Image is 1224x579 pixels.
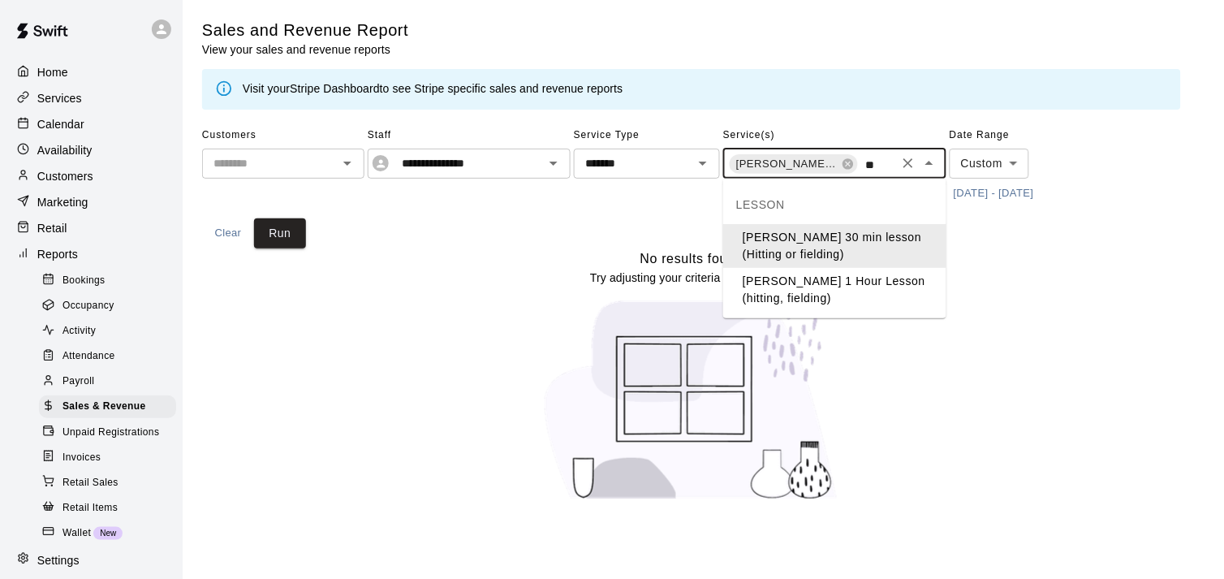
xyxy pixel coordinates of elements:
div: Retail Sales [39,472,176,495]
p: Services [37,90,82,106]
div: Payroll [39,370,176,393]
button: [DATE] - [DATE] [950,181,1038,206]
button: Clear [202,218,254,248]
a: Retail Sales [39,470,183,495]
span: Activity [62,323,96,339]
a: Occupancy [39,293,183,318]
a: Bookings [39,268,183,293]
div: Activity [39,320,176,343]
div: Occupancy [39,295,176,318]
li: [PERSON_NAME] 30 min lesson (Hitting or fielding) [723,224,946,268]
div: Attendance [39,345,176,368]
a: Availability [13,138,170,162]
p: Reports [37,246,78,262]
div: Retail Items [39,497,176,520]
p: Customers [37,168,93,184]
div: Custom [950,149,1029,179]
button: Open [336,152,359,175]
a: Services [13,86,170,110]
div: Unpaid Registrations [39,421,176,444]
span: Bookings [62,273,106,289]
a: Unpaid Registrations [39,420,183,445]
p: Retail [37,220,67,236]
button: Close [918,152,941,175]
button: Open [542,152,565,175]
a: Invoices [39,445,183,470]
a: Settings [13,548,170,573]
a: Calendar [13,112,170,136]
a: Reports [13,242,170,266]
p: Home [37,64,68,80]
div: [PERSON_NAME] 30 min lesson (Hitting or fielding) [730,154,858,174]
h6: No results found [640,248,743,270]
span: Customers [202,123,364,149]
div: LESSON [723,185,946,224]
p: Try adjusting your criteria to see results [590,270,793,286]
div: Invoices [39,447,176,469]
a: Retail [13,216,170,240]
span: Attendance [62,348,115,365]
span: Invoices [62,450,101,466]
a: Retail Items [39,495,183,521]
li: [PERSON_NAME] 1 Hour Lesson (hitting, fielding) [723,268,946,312]
span: Wallet [62,525,91,542]
div: Visit your to see Stripe specific sales and revenue reports [243,80,623,98]
a: Activity [39,319,183,344]
a: Marketing [13,190,170,214]
div: Sales & Revenue [39,395,176,418]
a: WalletNew [39,521,183,546]
button: Open [692,152,714,175]
span: Date Range [950,123,1092,149]
span: Occupancy [62,298,114,314]
p: Availability [37,142,93,158]
span: Service(s) [723,123,946,149]
p: Marketing [37,194,88,210]
a: Customers [13,164,170,188]
a: Attendance [39,344,183,369]
span: New [93,529,123,538]
span: Service Type [574,123,720,149]
span: Staff [368,123,571,149]
span: Retail Items [62,500,118,516]
a: Stripe Dashboard [290,82,380,95]
span: Payroll [62,374,94,390]
span: Sales & Revenue [62,399,146,415]
img: No results found [529,286,854,514]
span: Retail Sales [62,475,119,491]
p: Settings [37,552,80,568]
button: Clear [897,152,920,175]
a: Home [13,60,170,84]
p: View your sales and revenue reports [202,41,409,58]
a: Payroll [39,369,183,395]
span: Unpaid Registrations [62,425,159,441]
span: [PERSON_NAME] 30 min lesson (Hitting or fielding) [730,156,845,172]
div: Bookings [39,270,176,292]
div: WalletNew [39,522,176,545]
button: Run [254,218,306,248]
a: Sales & Revenue [39,395,183,420]
h5: Sales and Revenue Report [202,19,409,41]
p: Calendar [37,116,84,132]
